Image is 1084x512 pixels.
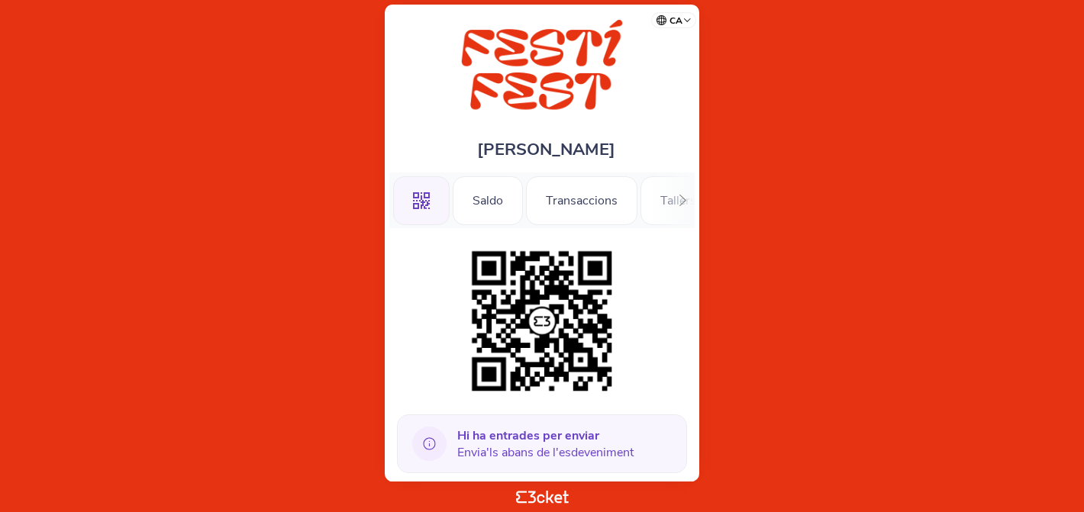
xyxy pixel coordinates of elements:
div: Transaccions [526,176,637,225]
a: Transaccions [526,191,637,208]
div: Saldo [453,176,523,225]
a: Tallers [640,191,716,208]
div: Tallers [640,176,716,225]
b: Hi ha entrades per enviar [457,427,599,444]
img: ee951329bdf940869dcbb7687b336177.png [464,243,620,399]
span: Envia'ls abans de l'esdeveniment [457,427,634,461]
img: FESTÍ FEST [418,20,666,115]
a: Saldo [453,191,523,208]
span: [PERSON_NAME] [477,138,615,161]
